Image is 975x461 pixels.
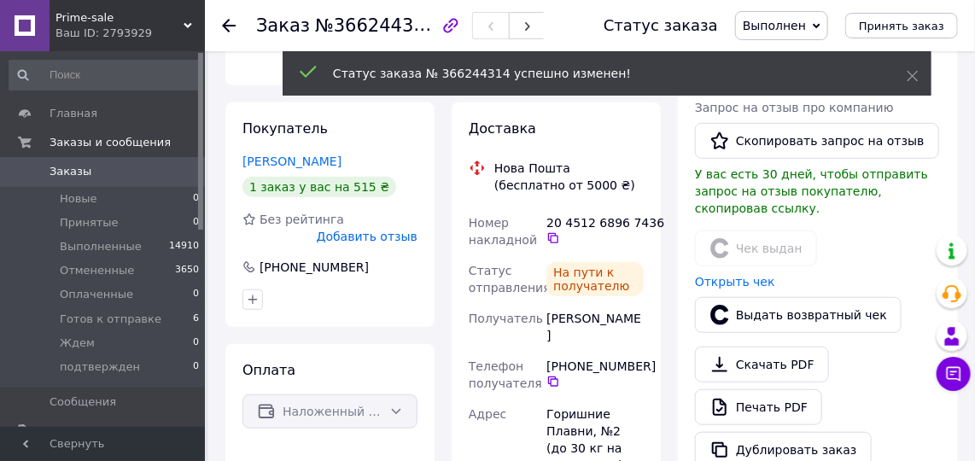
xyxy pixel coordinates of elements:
[60,287,133,302] span: Оплаченные
[695,101,894,114] span: Запрос на отзыв про компанию
[695,123,939,159] button: Скопировать запрос на отзыв
[695,275,775,289] a: Открыть чек
[9,60,201,90] input: Поиск
[604,17,718,34] div: Статус заказа
[258,259,371,276] div: [PHONE_NUMBER]
[333,65,864,82] div: Статус заказа № 366244314 успешно изменен!
[60,359,140,375] span: подтвержден
[845,13,958,38] button: Принять заказ
[469,407,506,421] span: Адрес
[60,312,161,327] span: Готов к отправке
[55,26,205,41] div: Ваш ID: 2793929
[695,297,902,333] button: Выдать возвратный чек
[222,17,236,34] div: Вернуться назад
[242,362,295,378] span: Оплата
[242,120,328,137] span: Покупатель
[55,10,184,26] span: Prime-sale
[695,389,822,425] a: Печать PDF
[50,106,97,121] span: Главная
[543,303,647,351] div: [PERSON_NAME]
[193,336,199,351] span: 0
[315,15,436,36] span: №366244314
[546,262,644,296] div: На пути к получателю
[490,160,648,194] div: Нова Пошта (бесплатно от 5000 ₴)
[60,239,142,254] span: Выполненные
[193,191,199,207] span: 0
[50,394,116,410] span: Сообщения
[317,230,417,243] span: Добавить отзыв
[260,213,344,226] span: Без рейтинга
[50,135,171,150] span: Заказы и сообщения
[937,357,971,391] button: Чат с покупателем
[242,155,342,168] a: [PERSON_NAME]
[695,167,928,215] span: У вас есть 30 дней, чтобы отправить запрос на отзыв покупателю, скопировав ссылку.
[859,20,944,32] span: Принять заказ
[469,120,536,137] span: Доставка
[469,216,537,247] span: Номер накладной
[193,215,199,230] span: 0
[169,239,199,254] span: 14910
[695,347,829,382] a: Скачать PDF
[469,359,542,390] span: Телефон получателя
[469,312,543,325] span: Получатель
[469,264,551,295] span: Статус отправления
[60,263,134,278] span: Отмененные
[546,358,644,388] div: [PHONE_NUMBER]
[60,215,119,230] span: Принятые
[60,336,95,351] span: Ждем
[546,214,644,245] div: 20 4512 6896 7436
[50,423,146,439] span: Товары и услуги
[743,19,806,32] span: Выполнен
[256,15,310,36] span: Заказ
[50,164,91,179] span: Заказы
[175,263,199,278] span: 3650
[193,312,199,327] span: 6
[193,359,199,375] span: 0
[60,191,97,207] span: Новые
[242,177,396,197] div: 1 заказ у вас на 515 ₴
[193,287,199,302] span: 0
